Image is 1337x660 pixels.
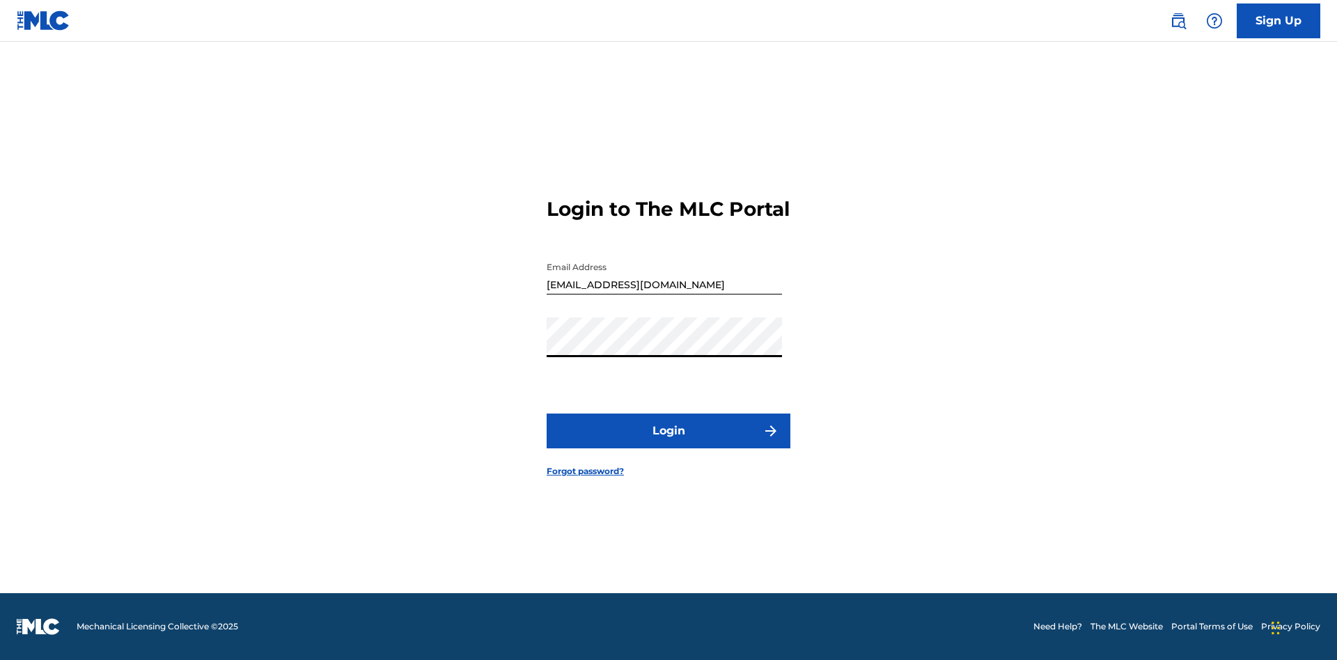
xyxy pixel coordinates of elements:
[1237,3,1320,38] a: Sign Up
[1261,620,1320,633] a: Privacy Policy
[547,414,790,448] button: Login
[763,423,779,439] img: f7272a7cc735f4ea7f67.svg
[77,620,238,633] span: Mechanical Licensing Collective © 2025
[1201,7,1228,35] div: Help
[1033,620,1082,633] a: Need Help?
[1171,620,1253,633] a: Portal Terms of Use
[547,465,624,478] a: Forgot password?
[1206,13,1223,29] img: help
[17,10,70,31] img: MLC Logo
[1170,13,1187,29] img: search
[1164,7,1192,35] a: Public Search
[1267,593,1337,660] iframe: Chat Widget
[547,197,790,221] h3: Login to The MLC Portal
[17,618,60,635] img: logo
[1272,607,1280,649] div: Drag
[1090,620,1163,633] a: The MLC Website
